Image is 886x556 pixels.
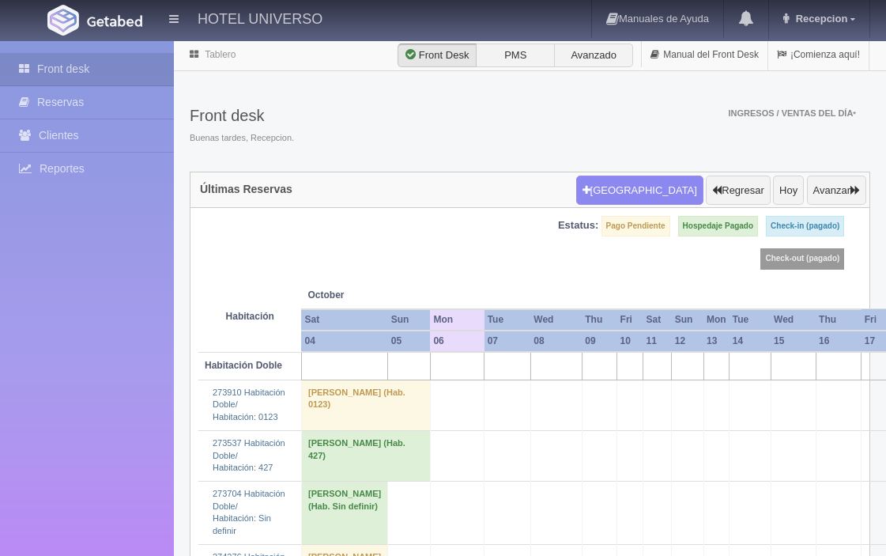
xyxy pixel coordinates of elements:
[430,309,484,331] th: Mon
[576,176,703,206] button: [GEOGRAPHIC_DATA]
[213,388,285,422] a: 273910 Habitación Doble/Habitación: 0123
[301,331,387,352] th: 04
[554,43,633,67] label: Avanzado
[768,40,869,70] a: ¡Comienza aquí!
[672,331,703,352] th: 12
[728,108,856,118] span: Ingresos / Ventas del día
[47,5,79,36] img: Getabed
[816,309,861,331] th: Thu
[301,430,430,481] td: [PERSON_NAME] (Hab. 427)
[730,309,771,331] th: Tue
[771,331,816,352] th: 15
[205,360,282,371] b: Habitación Doble
[582,309,616,331] th: Thu
[301,481,387,544] td: [PERSON_NAME] (Hab. Sin definir)
[388,331,431,352] th: 05
[678,216,758,236] label: Hospedaje Pagado
[617,309,643,331] th: Fri
[430,331,484,352] th: 06
[200,183,292,195] h4: Últimas Reservas
[773,176,804,206] button: Hoy
[213,438,285,472] a: 273537 Habitación Doble/Habitación: 427
[398,43,477,67] label: Front Desk
[388,309,431,331] th: Sun
[706,176,770,206] button: Regresar
[558,218,598,233] label: Estatus:
[792,13,848,25] span: Recepcion
[643,309,671,331] th: Sat
[807,176,866,206] button: Avanzar
[766,216,844,236] label: Check-in (pagado)
[205,49,236,60] a: Tablero
[643,331,671,352] th: 11
[617,331,643,352] th: 10
[703,331,730,352] th: 13
[198,8,322,28] h4: HOTEL UNIVERSO
[642,40,767,70] a: Manual del Front Desk
[476,43,555,67] label: PMS
[301,309,387,331] th: Sat
[301,380,430,430] td: [PERSON_NAME] (Hab. 0123)
[484,309,531,331] th: Tue
[730,331,771,352] th: 14
[601,216,670,236] label: Pago Pendiente
[226,311,274,322] strong: Habitación
[760,248,844,269] label: Check-out (pagado)
[190,107,294,124] h3: Front desk
[582,331,616,352] th: 09
[307,289,424,302] span: October
[672,309,703,331] th: Sun
[703,309,730,331] th: Mon
[771,309,816,331] th: Wed
[484,331,531,352] th: 07
[816,331,861,352] th: 16
[530,309,582,331] th: Wed
[213,489,285,535] a: 273704 Habitación Doble/Habitación: Sin definir
[190,132,294,145] span: Buenas tardes, Recepcion.
[530,331,582,352] th: 08
[87,15,142,27] img: Getabed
